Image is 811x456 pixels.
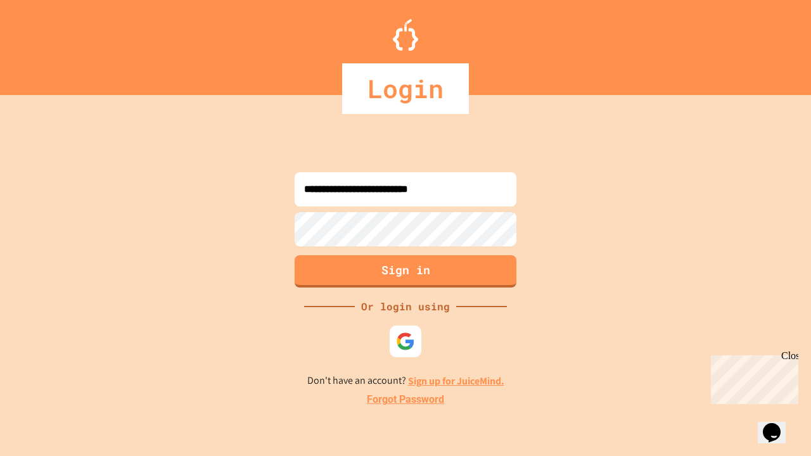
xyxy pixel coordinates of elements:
[307,373,504,389] p: Don't have an account?
[396,332,415,351] img: google-icon.svg
[5,5,87,80] div: Chat with us now!Close
[367,392,444,407] a: Forgot Password
[758,405,798,443] iframe: chat widget
[355,299,456,314] div: Or login using
[295,255,516,288] button: Sign in
[342,63,469,114] div: Login
[706,350,798,404] iframe: chat widget
[408,374,504,388] a: Sign up for JuiceMind.
[393,19,418,51] img: Logo.svg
